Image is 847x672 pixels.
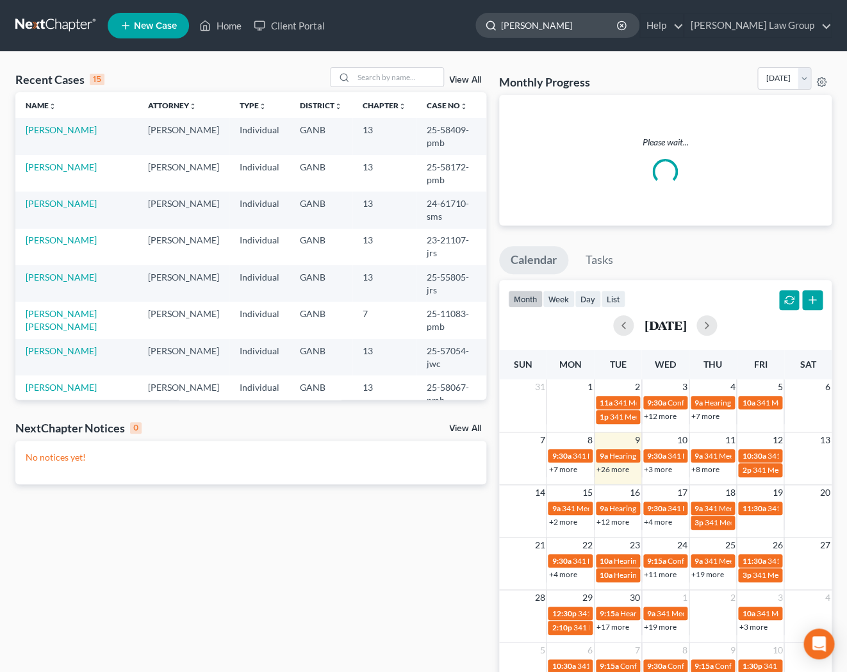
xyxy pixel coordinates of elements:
div: Recent Cases [15,72,104,87]
span: 11a [600,398,613,407]
a: Typeunfold_more [240,101,267,110]
span: 11:30a [742,504,766,513]
span: 10:30a [742,451,766,461]
span: Hearing for [PERSON_NAME] [620,609,720,618]
span: 25 [723,537,736,553]
button: month [508,290,543,307]
span: 27 [819,537,832,553]
td: Individual [229,192,290,228]
span: 9a [695,451,703,461]
td: [PERSON_NAME] [138,265,229,302]
span: 3p [695,518,703,527]
span: 19 [771,485,784,500]
td: 13 [352,339,416,375]
span: 1p [600,412,609,422]
span: 341 Meeting for [PERSON_NAME] [668,504,783,513]
td: Individual [229,375,290,412]
td: GANB [290,229,352,265]
a: [PERSON_NAME] [26,198,97,209]
span: 23 [629,537,641,553]
td: Individual [229,155,290,192]
td: Individual [229,302,290,338]
td: 13 [352,192,416,228]
a: Attorneyunfold_more [148,101,197,110]
span: 341 Meeting for [PERSON_NAME] [668,451,783,461]
span: 9:15a [695,661,714,671]
td: 25-11083-pmb [416,302,486,338]
i: unfold_more [334,102,342,110]
a: Calendar [499,246,568,274]
span: 3p [742,570,751,580]
a: +11 more [644,570,677,579]
span: 9:30a [552,556,571,566]
span: 2 [634,379,641,395]
a: [PERSON_NAME] [PERSON_NAME] [26,308,97,332]
h2: [DATE] [644,318,686,332]
td: 24-61710-sms [416,192,486,228]
td: 25-58172-pmb [416,155,486,192]
td: Individual [229,339,290,375]
span: Wed [655,359,676,370]
span: New Case [134,21,177,31]
span: 341 Meeting for [PERSON_NAME] [572,556,687,566]
a: +8 more [691,464,720,474]
span: 9a [647,609,655,618]
h3: Monthly Progress [499,74,590,90]
a: View All [449,424,481,433]
td: 13 [352,229,416,265]
span: 9a [600,451,608,461]
span: 18 [723,485,736,500]
td: 25-58409-pmb [416,118,486,154]
span: 9:30a [647,661,666,671]
i: unfold_more [189,102,197,110]
span: 3 [681,379,689,395]
span: 5 [776,379,784,395]
span: 10 [771,643,784,658]
td: 25-55805-jrs [416,265,486,302]
button: week [543,290,575,307]
span: 10a [600,570,613,580]
span: 12 [771,432,784,448]
span: 9:30a [647,398,666,407]
span: 9a [552,504,560,513]
a: Client Portal [247,14,331,37]
td: [PERSON_NAME] [138,118,229,154]
td: 13 [352,375,416,412]
a: +3 more [739,622,767,632]
a: +2 more [548,517,577,527]
span: Tue [609,359,626,370]
span: 3 [776,590,784,605]
span: 22 [581,537,594,553]
span: 1 [586,379,594,395]
span: Confirmation Hearing for [PERSON_NAME] [620,661,767,671]
span: 9:30a [647,504,666,513]
span: 1:30p [742,661,762,671]
a: +12 more [644,411,677,421]
span: Fri [753,359,767,370]
a: [PERSON_NAME] [26,382,97,393]
a: [PERSON_NAME] Law Group [684,14,831,37]
td: 7 [352,302,416,338]
td: 13 [352,118,416,154]
a: +26 more [596,464,629,474]
a: Districtunfold_more [300,101,342,110]
td: [PERSON_NAME] [138,229,229,265]
span: 10a [600,556,613,566]
span: 12:30p [552,609,576,618]
input: Search by name... [354,68,443,86]
div: Open Intercom Messenger [803,628,834,659]
span: 341 Meeting for [PERSON_NAME] [610,412,725,422]
td: GANB [290,302,352,338]
a: [PERSON_NAME] [26,234,97,245]
span: Hearing for [PERSON_NAME] [614,570,714,580]
span: 21 [533,537,546,553]
span: 10 [676,432,689,448]
td: 25-57054-jwc [416,339,486,375]
span: 341 Meeting for [PERSON_NAME] [704,504,819,513]
td: 13 [352,155,416,192]
span: 9a [695,556,703,566]
span: 7 [634,643,641,658]
td: GANB [290,339,352,375]
a: [PERSON_NAME] [26,161,97,172]
span: 341 Meeting for [PERSON_NAME] [577,661,692,671]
